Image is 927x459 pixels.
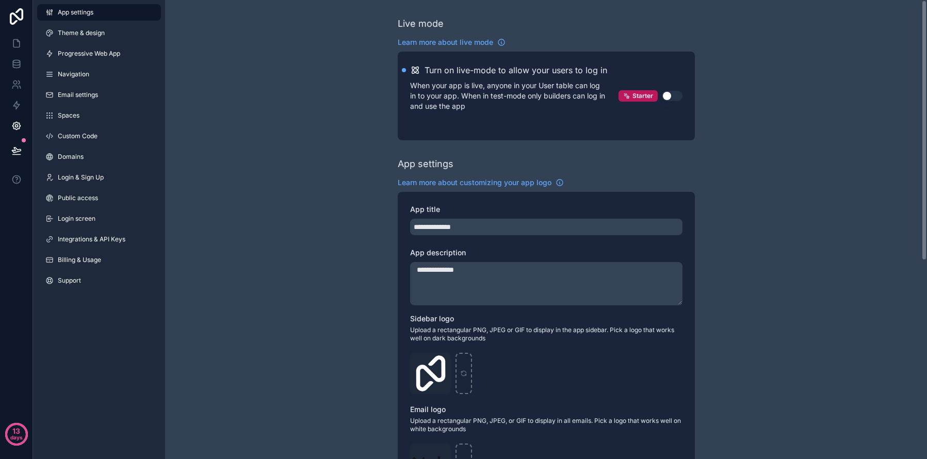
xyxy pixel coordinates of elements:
h2: Turn on live-mode to allow your users to log in [425,64,607,76]
a: Support [37,272,161,289]
a: Integrations & API Keys [37,231,161,248]
a: Login screen [37,210,161,227]
span: Custom Code [58,132,97,140]
div: App settings [398,157,453,171]
span: Starter [632,92,653,100]
a: App settings [37,4,161,21]
a: Email settings [37,87,161,103]
span: Billing & Usage [58,256,101,264]
span: Navigation [58,70,89,78]
p: days [10,430,23,445]
a: Progressive Web App [37,45,161,62]
a: Public access [37,190,161,206]
a: Learn more about live mode [398,37,506,47]
span: Theme & design [58,29,105,37]
span: Upload a rectangular PNG, JPEG, or GIF to display in all emails. Pick a logo that works well on w... [410,417,682,433]
a: Navigation [37,66,161,83]
span: Upload a rectangular PNG, JPEG or GIF to display in the app sidebar. Pick a logo that works well ... [410,326,682,342]
span: App title [410,205,440,214]
span: App settings [58,8,93,17]
a: Login & Sign Up [37,169,161,186]
span: Integrations & API Keys [58,235,125,243]
span: Login & Sign Up [58,173,104,182]
span: Learn more about live mode [398,37,493,47]
span: Domains [58,153,84,161]
p: When your app is live, anyone in your User table can log in to your app. When in test-mode only b... [410,80,619,111]
span: Spaces [58,111,79,120]
span: Progressive Web App [58,50,120,58]
span: Login screen [58,215,95,223]
a: Theme & design [37,25,161,41]
span: Email settings [58,91,98,99]
span: Email logo [410,405,446,414]
span: Support [58,276,81,285]
span: App description [410,248,466,257]
a: Learn more about customizing your app logo [398,177,564,188]
span: Learn more about customizing your app logo [398,177,551,188]
a: Domains [37,149,161,165]
span: Sidebar logo [410,314,454,323]
p: 13 [12,426,20,436]
div: Live mode [398,17,444,31]
a: Custom Code [37,128,161,144]
a: Billing & Usage [37,252,161,268]
span: Public access [58,194,98,202]
a: Spaces [37,107,161,124]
